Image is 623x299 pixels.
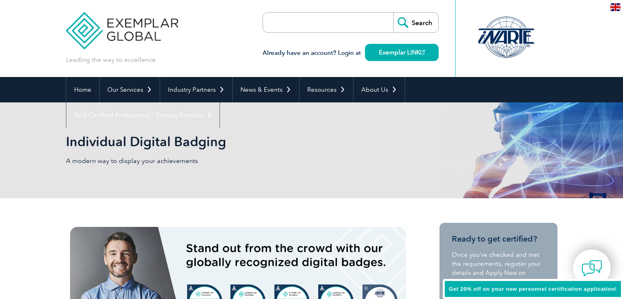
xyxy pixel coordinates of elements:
[365,44,439,61] a: Exemplar LINK
[66,55,156,64] p: Leading the way to excellence
[582,258,602,279] img: contact-chat.png
[100,77,160,102] a: Our Services
[452,250,545,277] p: Once you’ve checked and met the requirements, register your details and Apply Now on
[452,234,545,244] h3: Ready to get certified?
[449,286,617,292] span: Get 20% off on your new personnel certification application!
[66,156,312,165] p: A modern way to display your achievements
[66,102,220,128] a: Find Certified Professional / Training Provider
[420,50,425,54] img: open_square.png
[299,77,353,102] a: Resources
[393,13,438,32] input: Search
[233,77,299,102] a: News & Events
[353,77,405,102] a: About Us
[66,77,99,102] a: Home
[263,48,439,58] h3: Already have an account? Login at
[66,135,410,148] h2: Individual Digital Badging
[610,3,621,11] img: en
[160,77,232,102] a: Industry Partners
